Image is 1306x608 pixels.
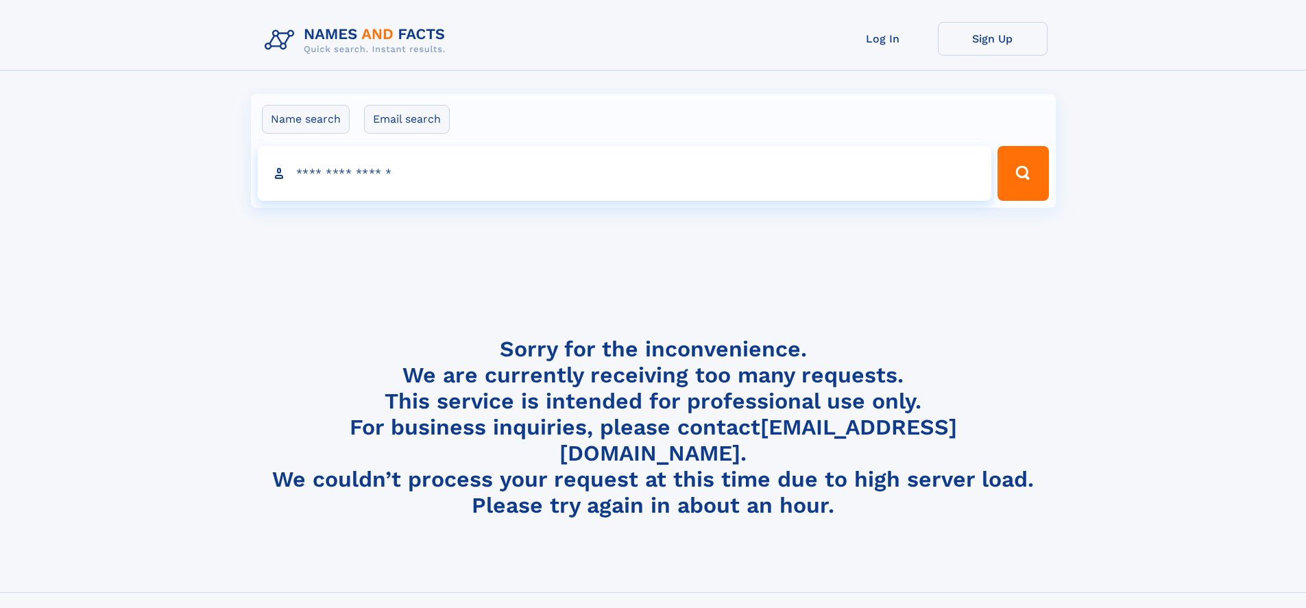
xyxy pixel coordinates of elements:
[938,22,1048,56] a: Sign Up
[828,22,938,56] a: Log In
[364,105,450,134] label: Email search
[259,336,1048,519] h4: Sorry for the inconvenience. We are currently receiving too many requests. This service is intend...
[259,22,457,59] img: Logo Names and Facts
[262,105,350,134] label: Name search
[997,146,1048,201] button: Search Button
[559,414,957,466] a: [EMAIL_ADDRESS][DOMAIN_NAME]
[258,146,992,201] input: search input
